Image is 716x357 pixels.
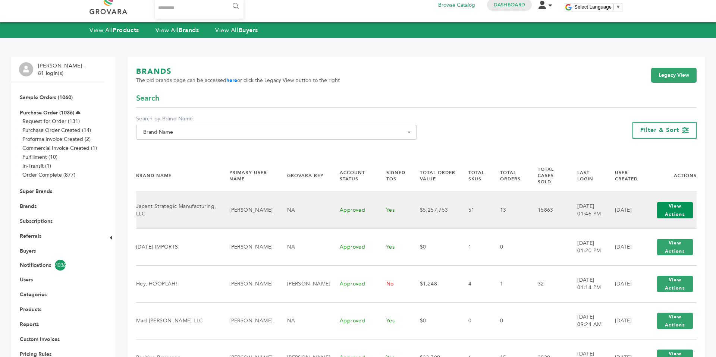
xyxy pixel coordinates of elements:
[22,154,57,161] a: Fulfillment (10)
[330,265,377,302] td: Approved
[568,160,606,192] th: Last Login
[136,160,220,192] th: Brand Name
[606,265,644,302] td: [DATE]
[55,260,66,271] span: 4036
[568,265,606,302] td: [DATE] 01:14 PM
[657,276,693,292] button: View Actions
[220,302,278,339] td: [PERSON_NAME]
[20,276,33,283] a: Users
[89,26,139,34] a: View AllProducts
[606,228,644,265] td: [DATE]
[19,62,33,76] img: profile.png
[239,26,258,34] strong: Buyers
[20,188,52,195] a: Super Brands
[136,125,417,140] span: Brand Name
[651,68,697,83] a: Legacy View
[411,228,459,265] td: $0
[657,202,693,218] button: View Actions
[38,62,87,77] li: [PERSON_NAME] - 81 login(s)
[136,265,220,302] td: Hey, HOOPLAH!
[220,265,278,302] td: [PERSON_NAME]
[491,192,528,228] td: 13
[22,145,97,152] a: Commercial Invoice Created (1)
[278,160,330,192] th: Grovara Rep
[136,66,340,77] h1: BRANDS
[606,302,644,339] td: [DATE]
[568,302,606,339] td: [DATE] 09:24 AM
[278,302,330,339] td: NA
[459,302,491,339] td: 0
[377,160,411,192] th: Signed TOS
[179,26,199,34] strong: Brands
[491,302,528,339] td: 0
[377,228,411,265] td: Yes
[22,171,75,178] a: Order Complete (877)
[140,127,412,138] span: Brand Name
[22,127,91,134] a: Purchase Order Created (14)
[278,192,330,228] td: NA
[20,218,53,225] a: Subscriptions
[220,192,278,228] td: [PERSON_NAME]
[528,160,568,192] th: Total Cases Sold
[411,160,459,192] th: Total Order Value
[528,265,568,302] td: 32
[528,192,568,228] td: 15863
[438,1,475,9] a: Browse Catalog
[330,160,377,192] th: Account Status
[330,228,377,265] td: Approved
[657,313,693,329] button: View Actions
[278,228,330,265] td: NA
[20,336,60,343] a: Custom Invoices
[574,4,621,10] a: Select Language​
[20,94,73,101] a: Sample Orders (1060)
[574,4,612,10] span: Select Language
[278,265,330,302] td: [PERSON_NAME]
[215,26,258,34] a: View AllBuyers
[330,302,377,339] td: Approved
[377,192,411,228] td: Yes
[494,1,525,8] a: Dashboard
[220,160,278,192] th: Primary User Name
[136,115,417,123] label: Search by Brand Name
[640,126,679,134] span: Filter & Sort
[20,203,37,210] a: Brands
[136,77,340,84] span: The old brands page can be accessed or click the Legacy View button to the right
[491,160,528,192] th: Total Orders
[377,265,411,302] td: No
[136,93,159,104] span: Search
[568,192,606,228] td: [DATE] 01:46 PM
[644,160,697,192] th: Actions
[411,192,459,228] td: $5,257,753
[330,192,377,228] td: Approved
[20,321,39,328] a: Reports
[616,4,621,10] span: ▼
[459,228,491,265] td: 1
[136,228,220,265] td: [DATE] IMPORTS
[220,228,278,265] td: [PERSON_NAME]
[20,247,36,255] a: Buyers
[113,26,139,34] strong: Products
[606,160,644,192] th: User Created
[22,162,51,170] a: In-Transit (1)
[568,228,606,265] td: [DATE] 01:20 PM
[20,306,41,313] a: Products
[491,228,528,265] td: 0
[411,302,459,339] td: $0
[22,136,91,143] a: Proforma Invoice Created (2)
[136,302,220,339] td: Mad [PERSON_NAME] LLC
[20,260,96,271] a: Notifications4036
[226,77,237,84] a: here
[411,265,459,302] td: $1,248
[22,118,80,125] a: Request for Order (131)
[459,160,491,192] th: Total SKUs
[459,192,491,228] td: 51
[156,26,199,34] a: View AllBrands
[606,192,644,228] td: [DATE]
[377,302,411,339] td: Yes
[20,291,47,298] a: Categories
[657,239,693,255] button: View Actions
[491,265,528,302] td: 1
[459,265,491,302] td: 4
[136,192,220,228] td: Jacent Strategic Manufacturing, LLC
